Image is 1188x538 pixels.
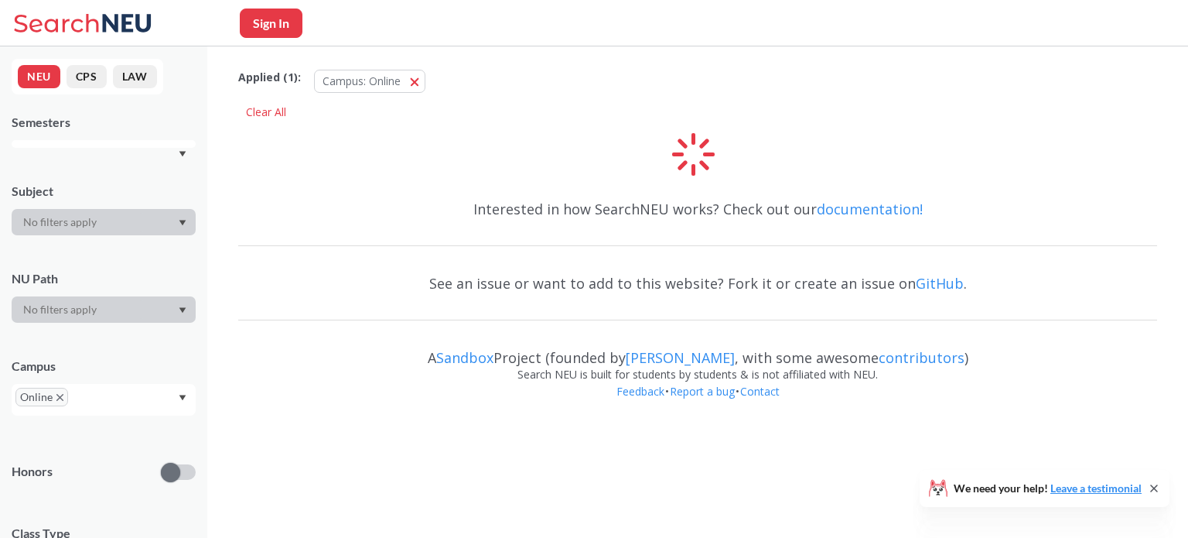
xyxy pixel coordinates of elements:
[916,274,964,293] a: GitHub
[238,187,1157,231] div: Interested in how SearchNEU works? Check out our
[56,394,63,401] svg: X to remove pill
[18,65,60,88] button: NEU
[67,65,107,88] button: CPS
[238,101,294,124] div: Clear All
[626,348,735,367] a: [PERSON_NAME]
[669,384,736,399] a: Report a bug
[817,200,923,218] a: documentation!
[12,358,196,375] div: Campus
[12,209,196,235] div: Dropdown arrow
[954,483,1142,494] span: We need your help!
[238,335,1157,366] div: A Project (founded by , with some awesome )
[1050,481,1142,495] a: Leave a testimonial
[240,9,302,38] button: Sign In
[238,383,1157,423] div: • •
[113,65,157,88] button: LAW
[179,220,186,226] svg: Dropdown arrow
[179,395,186,401] svg: Dropdown arrow
[739,384,780,399] a: Contact
[12,463,53,481] p: Honors
[879,348,964,367] a: contributors
[12,114,196,131] div: Semesters
[179,307,186,314] svg: Dropdown arrow
[238,366,1157,383] div: Search NEU is built for students by students & is not affiliated with NEU.
[15,388,68,406] span: OnlineX to remove pill
[314,70,425,93] button: Campus: Online
[616,384,665,399] a: Feedback
[12,183,196,200] div: Subject
[238,261,1157,306] div: See an issue or want to add to this website? Fork it or create an issue on .
[323,74,401,88] span: Campus: Online
[238,69,301,86] span: Applied ( 1 ):
[179,151,186,157] svg: Dropdown arrow
[12,270,196,287] div: NU Path
[12,296,196,323] div: Dropdown arrow
[12,384,196,416] div: OnlineX to remove pillDropdown arrow
[436,348,493,367] a: Sandbox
